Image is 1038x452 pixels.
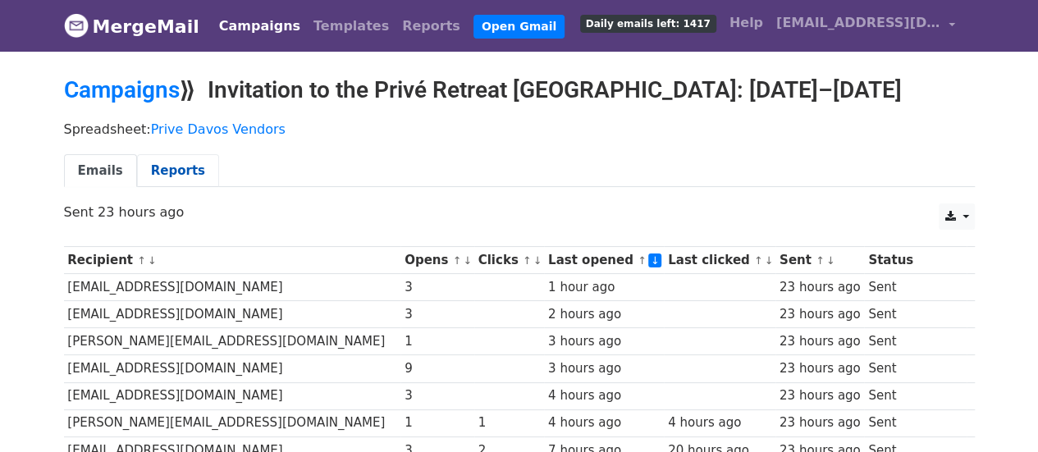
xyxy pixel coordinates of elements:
div: 1 hour ago [548,278,660,297]
a: ↑ [137,254,146,267]
td: [EMAIL_ADDRESS][DOMAIN_NAME] [64,355,401,382]
a: ↑ [523,254,532,267]
div: 4 hours ago [668,413,771,432]
a: ↓ [533,254,542,267]
h2: ⟫ Invitation to the Privé Retreat [GEOGRAPHIC_DATA]: [DATE]–[DATE] [64,76,975,104]
div: 3 hours ago [548,332,660,351]
a: ↑ [638,254,647,267]
div: 9 [405,359,470,378]
a: ↓ [765,254,774,267]
td: [EMAIL_ADDRESS][DOMAIN_NAME] [64,301,401,328]
p: Spreadsheet: [64,121,975,138]
th: Last opened [544,247,664,274]
span: [EMAIL_ADDRESS][DOMAIN_NAME] [776,13,940,33]
a: Campaigns [64,76,180,103]
td: Sent [864,382,967,409]
div: 23 hours ago [780,332,861,351]
div: 23 hours ago [780,413,861,432]
div: 1 [405,332,470,351]
td: Sent [864,274,967,301]
div: 23 hours ago [780,386,861,405]
div: 3 [405,386,470,405]
p: Sent 23 hours ago [64,203,975,221]
a: Open Gmail [473,15,565,39]
iframe: Chat Widget [956,373,1038,452]
div: 23 hours ago [780,359,861,378]
div: 3 [405,278,470,297]
td: Sent [864,328,967,355]
a: ↓ [463,254,472,267]
th: Clicks [474,247,544,274]
div: 1 [478,413,541,432]
a: Reports [396,10,467,43]
span: Daily emails left: 1417 [580,15,716,33]
td: [PERSON_NAME][EMAIL_ADDRESS][DOMAIN_NAME] [64,409,401,436]
td: [EMAIL_ADDRESS][DOMAIN_NAME] [64,382,401,409]
a: Daily emails left: 1417 [574,7,723,39]
div: 4 hours ago [548,386,660,405]
a: Campaigns [213,10,307,43]
div: 23 hours ago [780,305,861,324]
a: ↑ [453,254,462,267]
a: Emails [64,154,137,188]
a: ↓ [826,254,835,267]
a: MergeMail [64,9,199,43]
a: Reports [137,154,219,188]
div: 2 hours ago [548,305,660,324]
a: ↓ [648,253,662,267]
a: ↓ [148,254,157,267]
td: Sent [864,301,967,328]
a: Prive Davos Vendors [151,121,286,137]
th: Last clicked [664,247,775,274]
a: Templates [307,10,396,43]
a: ↑ [754,254,763,267]
a: Help [723,7,770,39]
div: 1 [405,413,470,432]
th: Status [864,247,967,274]
div: 4 hours ago [548,413,660,432]
td: [EMAIL_ADDRESS][DOMAIN_NAME] [64,274,401,301]
a: ↑ [816,254,825,267]
div: 23 hours ago [780,278,861,297]
th: Recipient [64,247,401,274]
div: 3 [405,305,470,324]
th: Sent [775,247,864,274]
a: [EMAIL_ADDRESS][DOMAIN_NAME] [770,7,962,45]
div: 3 hours ago [548,359,660,378]
img: MergeMail logo [64,13,89,38]
td: Sent [864,355,967,382]
td: Sent [864,409,967,436]
th: Opens [400,247,474,274]
td: [PERSON_NAME][EMAIL_ADDRESS][DOMAIN_NAME] [64,328,401,355]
